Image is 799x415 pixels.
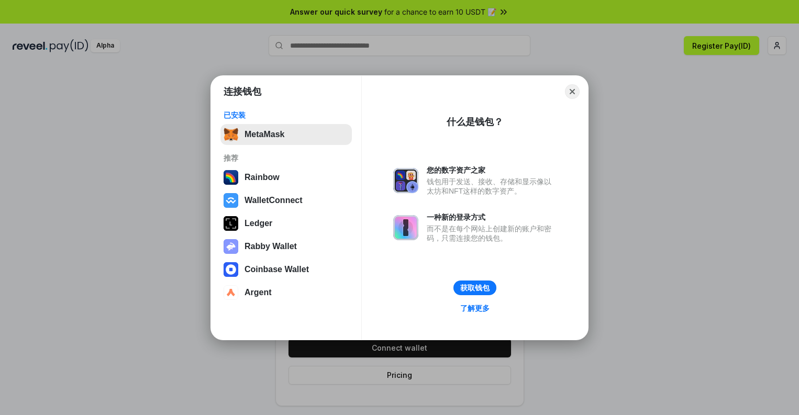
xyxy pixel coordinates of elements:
div: 推荐 [224,153,349,163]
a: 了解更多 [454,301,496,315]
div: Argent [245,288,272,297]
div: 一种新的登录方式 [427,212,557,222]
h1: 连接钱包 [224,85,261,98]
div: Rainbow [245,173,280,182]
button: Coinbase Wallet [220,259,352,280]
img: svg+xml,%3Csvg%20xmlns%3D%22http%3A%2F%2Fwww.w3.org%2F2000%2Fsvg%22%20width%3D%2228%22%20height%3... [224,216,238,231]
div: WalletConnect [245,196,303,205]
button: Ledger [220,213,352,234]
div: 获取钱包 [460,283,490,293]
div: Rabby Wallet [245,242,297,251]
button: Argent [220,282,352,303]
img: svg+xml,%3Csvg%20xmlns%3D%22http%3A%2F%2Fwww.w3.org%2F2000%2Fsvg%22%20fill%3D%22none%22%20viewBox... [393,215,418,240]
img: svg+xml,%3Csvg%20width%3D%22120%22%20height%3D%22120%22%20viewBox%3D%220%200%20120%20120%22%20fil... [224,170,238,185]
div: MetaMask [245,130,284,139]
img: svg+xml,%3Csvg%20fill%3D%22none%22%20height%3D%2233%22%20viewBox%3D%220%200%2035%2033%22%20width%... [224,127,238,142]
div: 而不是在每个网站上创建新的账户和密码，只需连接您的钱包。 [427,224,557,243]
img: svg+xml,%3Csvg%20width%3D%2228%22%20height%3D%2228%22%20viewBox%3D%220%200%2028%2028%22%20fill%3D... [224,262,238,277]
button: Rainbow [220,167,352,188]
div: 什么是钱包？ [447,116,503,128]
div: 您的数字资产之家 [427,165,557,175]
button: Close [565,84,580,99]
div: 钱包用于发送、接收、存储和显示像以太坊和NFT这样的数字资产。 [427,177,557,196]
div: 了解更多 [460,304,490,313]
div: Coinbase Wallet [245,265,309,274]
button: MetaMask [220,124,352,145]
img: svg+xml,%3Csvg%20xmlns%3D%22http%3A%2F%2Fwww.w3.org%2F2000%2Fsvg%22%20fill%3D%22none%22%20viewBox... [224,239,238,254]
img: svg+xml,%3Csvg%20width%3D%2228%22%20height%3D%2228%22%20viewBox%3D%220%200%2028%2028%22%20fill%3D... [224,285,238,300]
img: svg+xml,%3Csvg%20xmlns%3D%22http%3A%2F%2Fwww.w3.org%2F2000%2Fsvg%22%20fill%3D%22none%22%20viewBox... [393,168,418,193]
button: WalletConnect [220,190,352,211]
button: 获取钱包 [453,281,496,295]
img: svg+xml,%3Csvg%20width%3D%2228%22%20height%3D%2228%22%20viewBox%3D%220%200%2028%2028%22%20fill%3D... [224,193,238,208]
div: 已安装 [224,110,349,120]
button: Rabby Wallet [220,236,352,257]
div: Ledger [245,219,272,228]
